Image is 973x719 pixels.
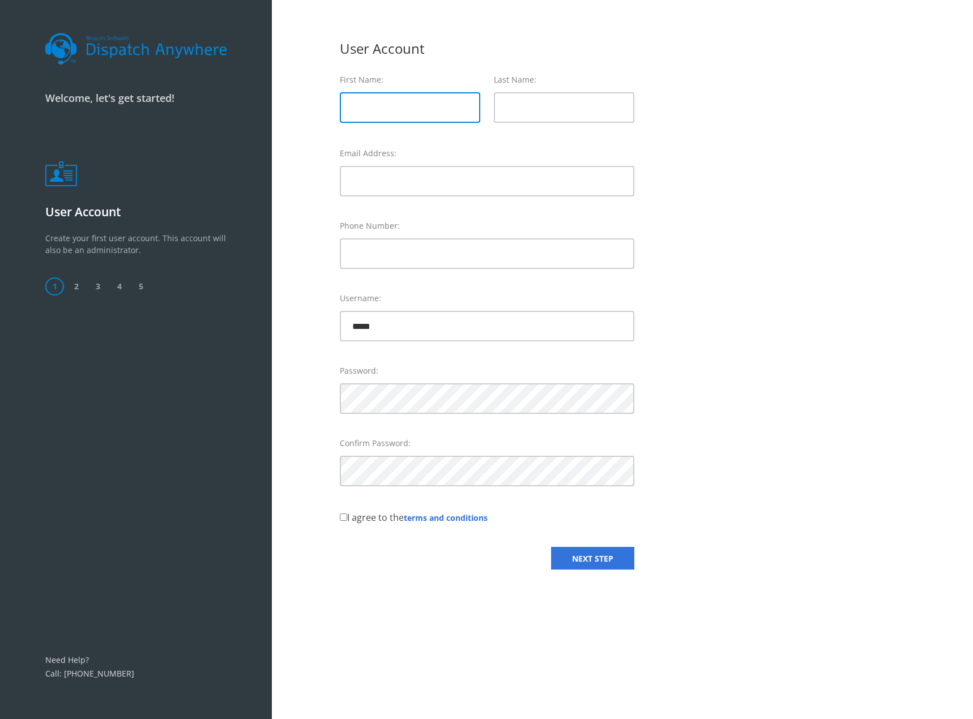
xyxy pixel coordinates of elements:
[340,38,634,59] div: User Account
[88,277,107,296] span: 3
[340,74,480,85] label: First Name:
[340,220,634,232] label: Phone Number:
[340,365,634,376] label: Password:
[494,74,634,85] label: Last Name:
[340,147,634,159] label: Email Address:
[551,547,634,570] a: NEXT STEP
[45,203,227,221] p: User Account
[340,512,488,523] label: I agree to the
[45,277,64,296] span: 1
[340,292,634,304] label: Username:
[340,513,347,521] input: I agree to theterms and conditions
[45,161,77,186] img: userbadge.png
[45,33,227,65] img: dalogo.svg
[110,277,129,296] span: 4
[67,277,86,296] span: 2
[45,654,89,665] a: Need Help?
[45,232,227,277] p: Create your first user account. This account will also be an administrator.
[45,91,227,106] p: Welcome, let's get started!
[340,437,634,449] label: Confirm Password:
[404,512,488,523] a: terms and conditions
[131,277,150,296] span: 5
[45,668,134,679] a: Call: [PHONE_NUMBER]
